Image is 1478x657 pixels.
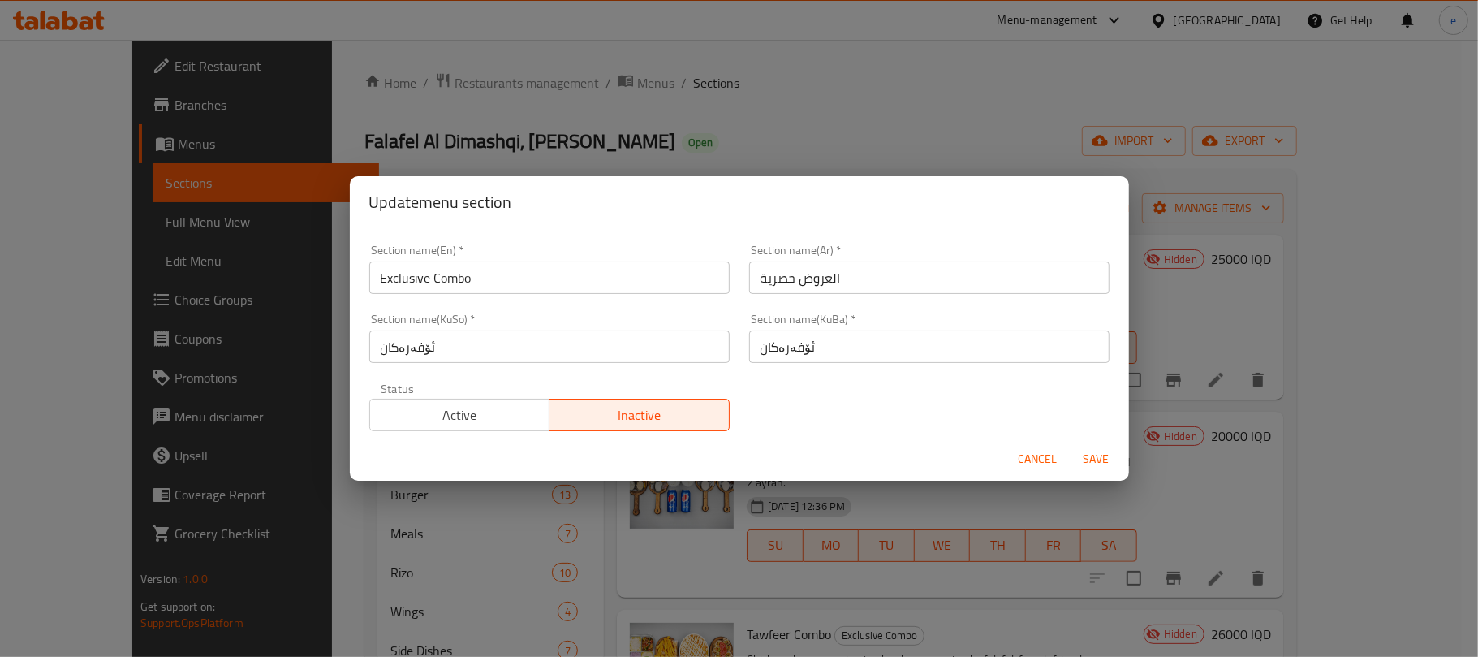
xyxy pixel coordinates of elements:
button: Active [369,399,550,431]
button: Inactive [549,399,730,431]
span: Inactive [556,404,723,427]
button: Cancel [1012,444,1064,474]
span: Cancel [1019,449,1058,469]
input: Please enter section name(ar) [749,262,1110,294]
span: Active [377,404,544,427]
input: Please enter section name(KuSo) [369,331,730,363]
h2: Update menu section [369,189,1110,215]
input: Please enter section name(en) [369,262,730,294]
input: Please enter section name(KuBa) [749,331,1110,363]
span: Save [1077,449,1116,469]
button: Save [1071,444,1123,474]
